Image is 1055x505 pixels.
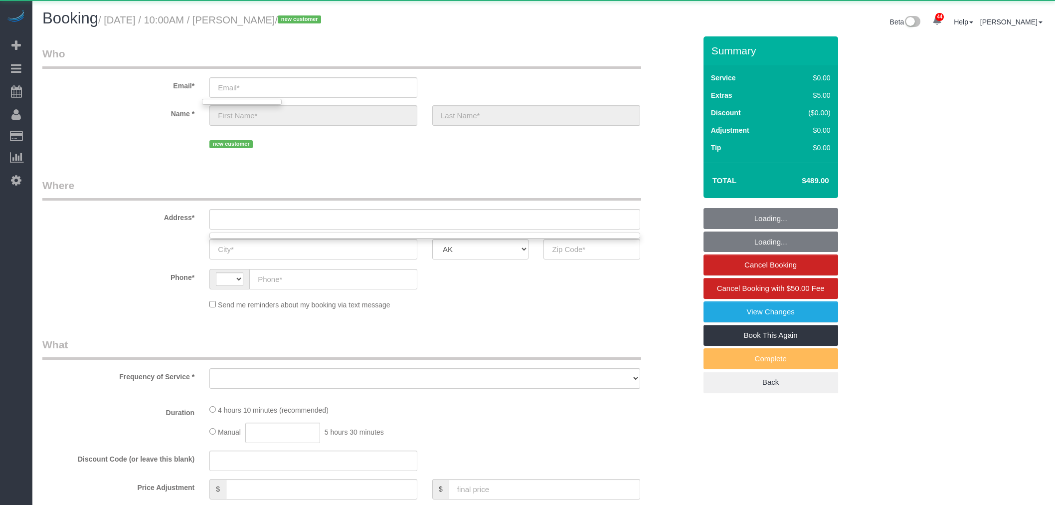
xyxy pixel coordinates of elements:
[35,451,202,464] label: Discount Code (or leave this blank)
[275,14,324,25] span: /
[449,479,640,500] input: final price
[218,301,390,309] span: Send me reminders about my booking via text message
[209,479,226,500] span: $
[788,125,831,135] div: $0.00
[711,45,833,56] h3: Summary
[42,46,641,69] legend: Who
[954,18,973,26] a: Help
[712,176,737,185] strong: Total
[890,18,921,26] a: Beta
[703,254,838,275] a: Cancel Booking
[278,15,321,23] span: new customer
[703,278,838,299] a: Cancel Booking with $50.00 Fee
[703,301,838,322] a: View Changes
[42,9,98,27] span: Booking
[218,428,241,436] span: Manual
[788,143,831,153] div: $0.00
[42,337,641,360] legend: What
[703,372,838,393] a: Back
[249,269,417,289] input: Phone*
[711,143,721,153] label: Tip
[717,284,825,292] span: Cancel Booking with $50.00 Fee
[6,10,26,24] img: Automaid Logo
[209,105,417,126] input: First Name*
[788,90,831,100] div: $5.00
[904,16,920,29] img: New interface
[711,108,741,118] label: Discount
[788,108,831,118] div: ($0.00)
[209,239,417,259] input: City*
[711,125,749,135] label: Adjustment
[218,406,329,414] span: 4 hours 10 minutes (recommended)
[711,73,736,83] label: Service
[209,140,253,148] span: new customer
[35,105,202,119] label: Name *
[432,105,640,126] input: Last Name*
[543,239,640,259] input: Zip Code*
[98,14,324,25] small: / [DATE] / 10:00AM / [PERSON_NAME]
[209,77,417,98] input: Email*
[935,13,944,21] span: 44
[42,178,641,201] legend: Where
[711,90,732,100] label: Extras
[772,177,829,185] h4: $489.00
[35,269,202,282] label: Phone*
[980,18,1043,26] a: [PERSON_NAME]
[432,479,449,500] span: $
[35,209,202,223] label: Address*
[927,10,947,32] a: 44
[35,77,202,91] label: Email*
[703,325,838,346] a: Book This Again
[35,368,202,382] label: Frequency of Service *
[325,428,384,436] span: 5 hours 30 minutes
[35,479,202,493] label: Price Adjustment
[788,73,831,83] div: $0.00
[35,404,202,418] label: Duration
